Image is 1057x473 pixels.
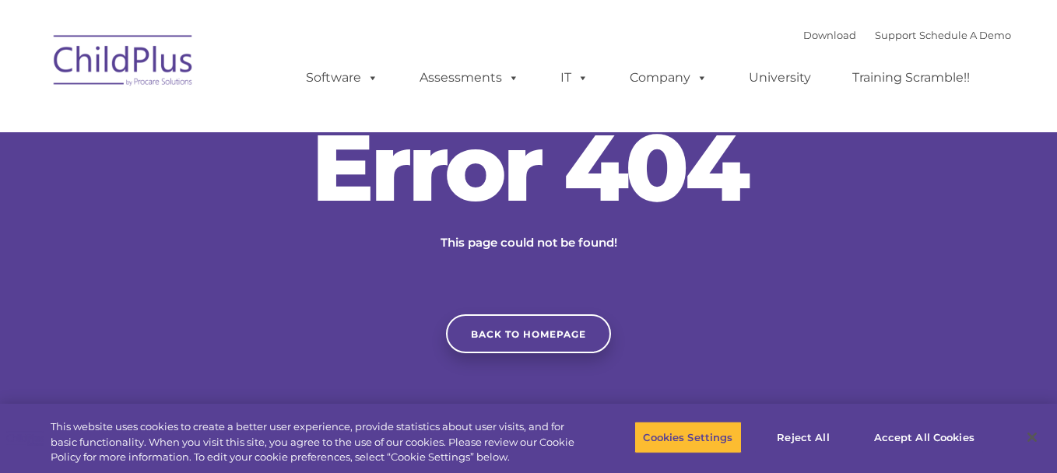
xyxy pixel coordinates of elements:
[803,29,856,41] a: Download
[51,419,581,465] div: This website uses cookies to create a better user experience, provide statistics about user visit...
[1015,420,1049,454] button: Close
[614,62,723,93] a: Company
[404,62,535,93] a: Assessments
[290,62,394,93] a: Software
[866,421,983,454] button: Accept All Cookies
[733,62,827,93] a: University
[755,421,852,454] button: Reject All
[365,233,692,252] p: This page could not be found!
[803,29,1011,41] font: |
[446,314,611,353] a: Back to homepage
[919,29,1011,41] a: Schedule A Demo
[46,24,202,102] img: ChildPlus by Procare Solutions
[634,421,741,454] button: Cookies Settings
[837,62,985,93] a: Training Scramble!!
[295,121,762,214] h2: Error 404
[875,29,916,41] a: Support
[545,62,604,93] a: IT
